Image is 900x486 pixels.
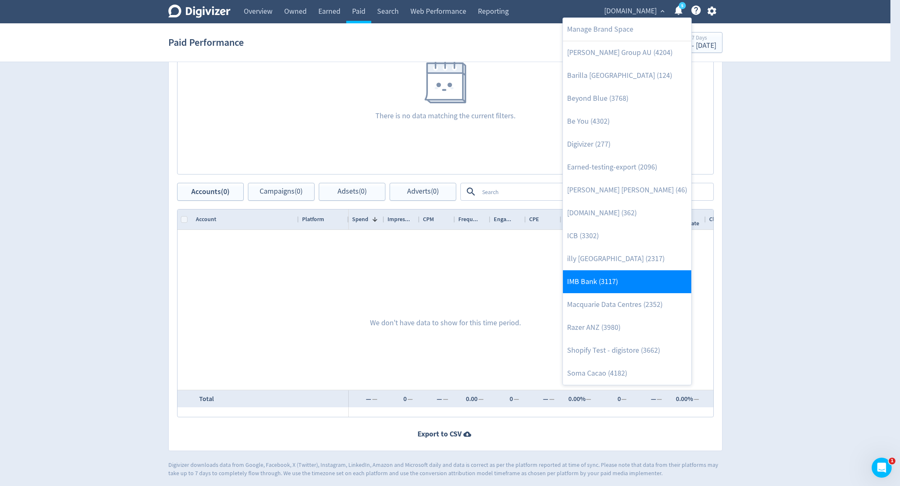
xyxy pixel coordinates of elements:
a: IMB Bank (3117) [563,270,691,293]
a: Razer ANZ (3980) [563,316,691,339]
a: Beyond Blue (3768) [563,87,691,110]
a: Manage Brand Space [563,18,691,41]
iframe: Intercom live chat [872,458,892,478]
a: Digivizer (277) [563,133,691,156]
a: [PERSON_NAME] [PERSON_NAME] (46) [563,179,691,202]
a: Shopify Test - digistore (3662) [563,339,691,362]
a: Soma Cacao (4182) [563,362,691,385]
a: [DOMAIN_NAME] (362) [563,202,691,224]
a: [PERSON_NAME] Group AU (4204) [563,41,691,64]
a: Macquarie Data Centres (2352) [563,293,691,316]
a: Earned-testing-export (2096) [563,156,691,179]
a: Barilla [GEOGRAPHIC_DATA] (124) [563,64,691,87]
span: 1 [889,458,895,464]
a: ICB (3302) [563,224,691,247]
a: Be You (4302) [563,110,691,133]
a: illy [GEOGRAPHIC_DATA] (2317) [563,247,691,270]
